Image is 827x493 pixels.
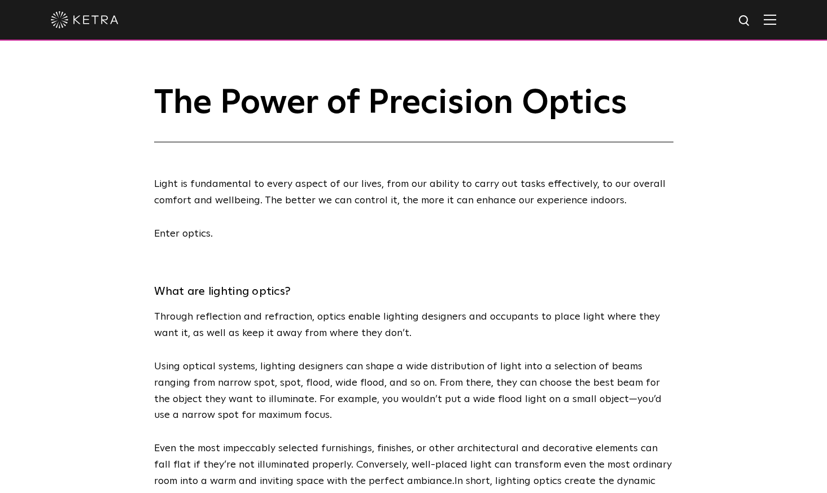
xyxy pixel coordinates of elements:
img: ketra-logo-2019-white [51,11,119,28]
p: Through reflection and refraction, optics enable lighting designers and occupants to place light ... [154,309,673,342]
h3: What are lighting optics? [154,281,673,302]
p: Light is fundamental to every aspect of our lives, from our ability to carry out tasks effectivel... [154,176,673,209]
p: Using optical systems, lighting designers can shape a wide distribution of light into a selection... [154,359,673,424]
img: search icon [738,14,752,28]
p: Enter optics. [154,226,673,242]
h1: The Power of Precision Optics [154,85,673,142]
img: Hamburger%20Nav.svg [764,14,776,25]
